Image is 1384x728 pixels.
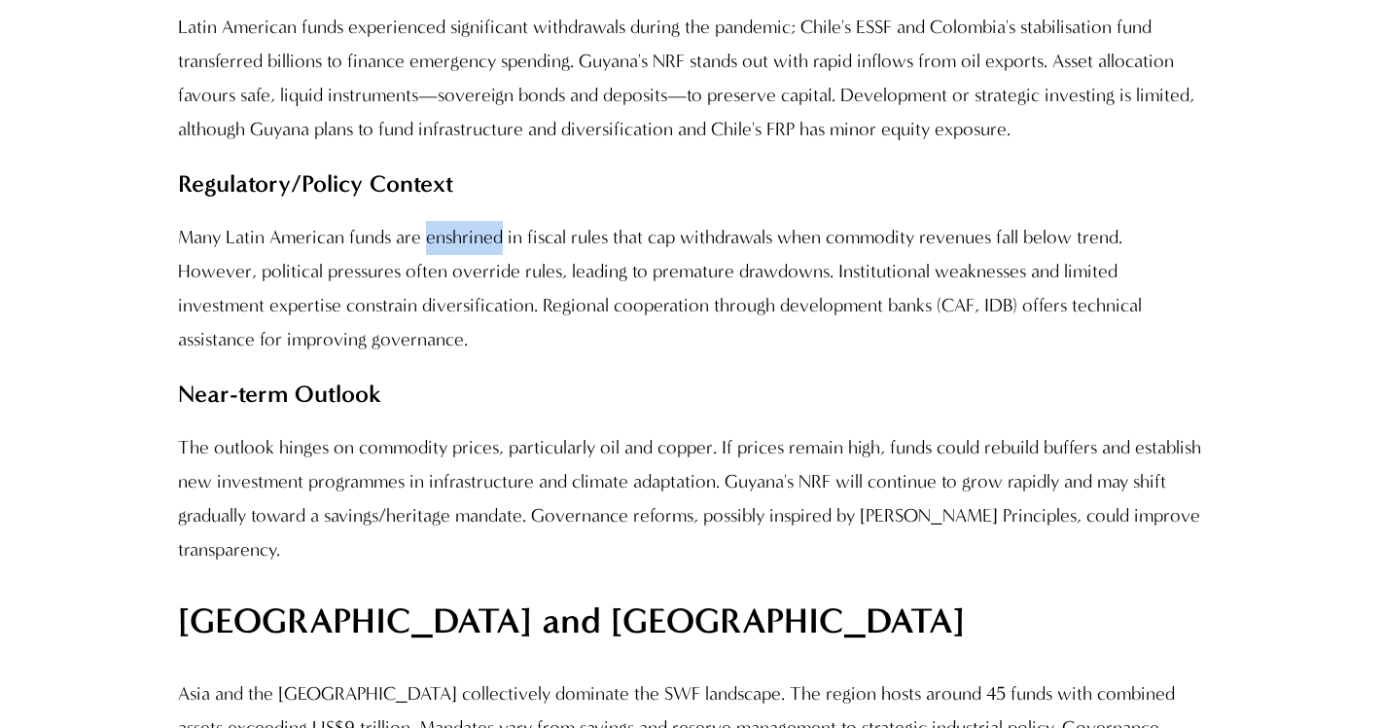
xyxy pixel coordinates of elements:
[178,169,453,198] strong: Regulatory/Policy Context
[178,11,1206,147] p: Latin American funds experienced significant withdrawals during the pandemic; Chile's ESSF and Co...
[178,600,965,641] strong: [GEOGRAPHIC_DATA] and [GEOGRAPHIC_DATA]
[178,221,1206,357] p: Many Latin American funds are enshrined in fiscal rules that cap withdrawals when commodity reven...
[178,380,381,408] strong: Near-term Outlook
[178,431,1206,567] p: The outlook hinges on commodity prices, particularly oil and copper. If prices remain high, funds...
